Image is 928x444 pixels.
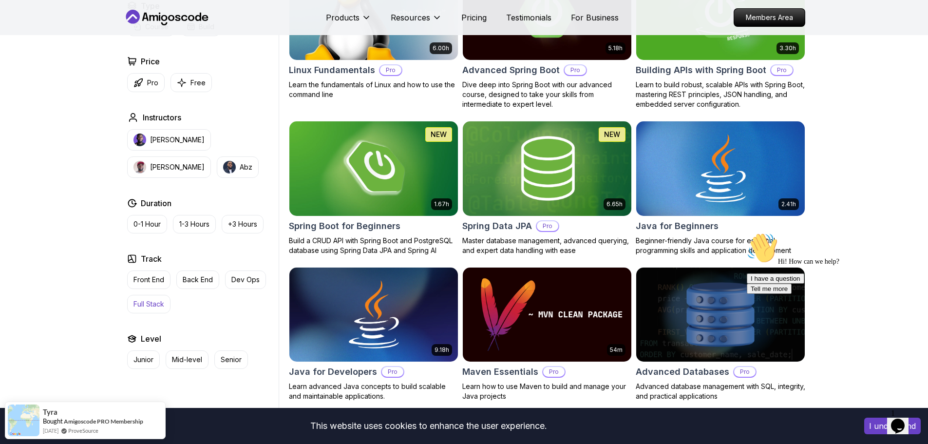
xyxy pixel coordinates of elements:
p: Products [326,12,360,23]
button: Back End [176,270,219,289]
button: Dev Ops [225,270,266,289]
p: [PERSON_NAME] [150,135,205,145]
a: Maven Essentials card54mMaven EssentialsProLearn how to use Maven to build and manage your Java p... [462,267,632,402]
p: [PERSON_NAME] [150,162,205,172]
h2: Linux Fundamentals [289,63,375,77]
a: Amigoscode PRO Membership [64,418,143,425]
img: Java for Developers card [289,268,458,362]
h2: Price [141,56,160,67]
a: Spring Data JPA card6.65hNEWSpring Data JPAProMaster database management, advanced querying, and ... [462,121,632,255]
p: Pro [771,65,793,75]
p: Advanced database management with SQL, integrity, and practical applications [636,382,805,401]
p: Learn how to use Maven to build and manage your Java projects [462,382,632,401]
span: Bought [43,417,63,425]
button: Products [326,12,371,31]
p: +3 Hours [228,219,257,229]
p: 1.67h [434,200,449,208]
p: Pro [382,367,403,377]
h2: Spring Data JPA [462,219,532,233]
p: Pro [380,65,401,75]
p: 9.18h [435,346,449,354]
p: Full Stack [133,299,164,309]
p: Dev Ops [231,275,260,285]
img: Spring Data JPA card [463,121,631,216]
img: instructor img [133,161,146,174]
p: Back End [183,275,213,285]
p: Mid-level [172,355,202,365]
h2: Spring Boot for Beginners [289,219,400,233]
a: Java for Developers card9.18hJava for DevelopersProLearn advanced Java concepts to build scalable... [289,267,458,402]
p: Learn to build robust, scalable APIs with Spring Boot, mastering REST principles, JSON handling, ... [636,80,805,109]
p: 0-1 Hour [133,219,161,229]
div: This website uses cookies to enhance the user experience. [7,415,850,437]
p: Senior [221,355,242,365]
img: provesource social proof notification image [8,405,39,436]
p: Pro [543,367,565,377]
p: Master database management, advanced querying, and expert data handling with ease [462,236,632,255]
p: Free [190,78,206,88]
img: Maven Essentials card [463,268,631,362]
h2: Maven Essentials [462,365,538,379]
a: Testimonials [506,12,551,23]
p: 6.00h [433,44,449,52]
p: Pro [537,221,558,231]
p: 2.41h [781,200,796,208]
p: Resources [391,12,430,23]
p: Build a CRUD API with Spring Boot and PostgreSQL database using Spring Data JPA and Spring AI [289,236,458,255]
img: instructor img [223,161,236,174]
button: Resources [391,12,442,31]
h2: Advanced Databases [636,365,729,379]
h2: Instructors [143,112,181,123]
a: Advanced Databases cardAdvanced DatabasesProAdvanced database management with SQL, integrity, and... [636,267,805,402]
h2: Track [141,253,162,265]
span: Hi! How can we help? [4,29,96,37]
h2: Duration [141,197,171,209]
p: Beginner-friendly Java course for essential programming skills and application development [636,236,805,255]
p: Dive deep into Spring Boot with our advanced course, designed to take your skills from intermedia... [462,80,632,109]
button: +3 Hours [222,215,264,233]
img: instructor img [133,134,146,146]
img: Spring Boot for Beginners card [289,121,458,216]
button: Mid-level [166,350,208,369]
a: Pricing [461,12,487,23]
p: NEW [604,130,620,139]
button: 0-1 Hour [127,215,167,233]
h2: Level [141,333,161,345]
img: Advanced Databases card [636,268,805,362]
button: Tell me more [4,55,49,65]
a: Java for Beginners card2.41hJava for BeginnersBeginner-friendly Java course for essential program... [636,121,805,255]
a: For Business [571,12,619,23]
img: Java for Beginners card [636,121,805,216]
a: Members Area [734,8,805,27]
button: instructor imgAbz [217,156,259,178]
div: 👋Hi! How can we help?I have a questionTell me more [4,4,179,65]
p: Front End [133,275,164,285]
h2: Java for Developers [289,365,377,379]
button: Free [170,73,212,92]
p: Pro [147,78,158,88]
a: ProveSource [68,426,98,435]
p: 54m [610,346,623,354]
p: NEW [431,130,447,139]
span: Tyra [43,408,57,416]
button: instructor img[PERSON_NAME] [127,129,211,151]
button: Accept cookies [864,418,921,434]
button: instructor img[PERSON_NAME] [127,156,211,178]
p: 6.65h [606,200,623,208]
button: Full Stack [127,295,170,313]
button: Pro [127,73,165,92]
button: I have a question [4,45,61,55]
button: Senior [214,350,248,369]
p: 1-3 Hours [179,219,209,229]
p: 5.18h [608,44,623,52]
h2: Building APIs with Spring Boot [636,63,766,77]
p: Learn advanced Java concepts to build scalable and maintainable applications. [289,382,458,401]
h2: Java for Beginners [636,219,719,233]
img: :wave: [4,4,35,35]
iframe: chat widget [887,405,918,434]
button: Junior [127,350,160,369]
